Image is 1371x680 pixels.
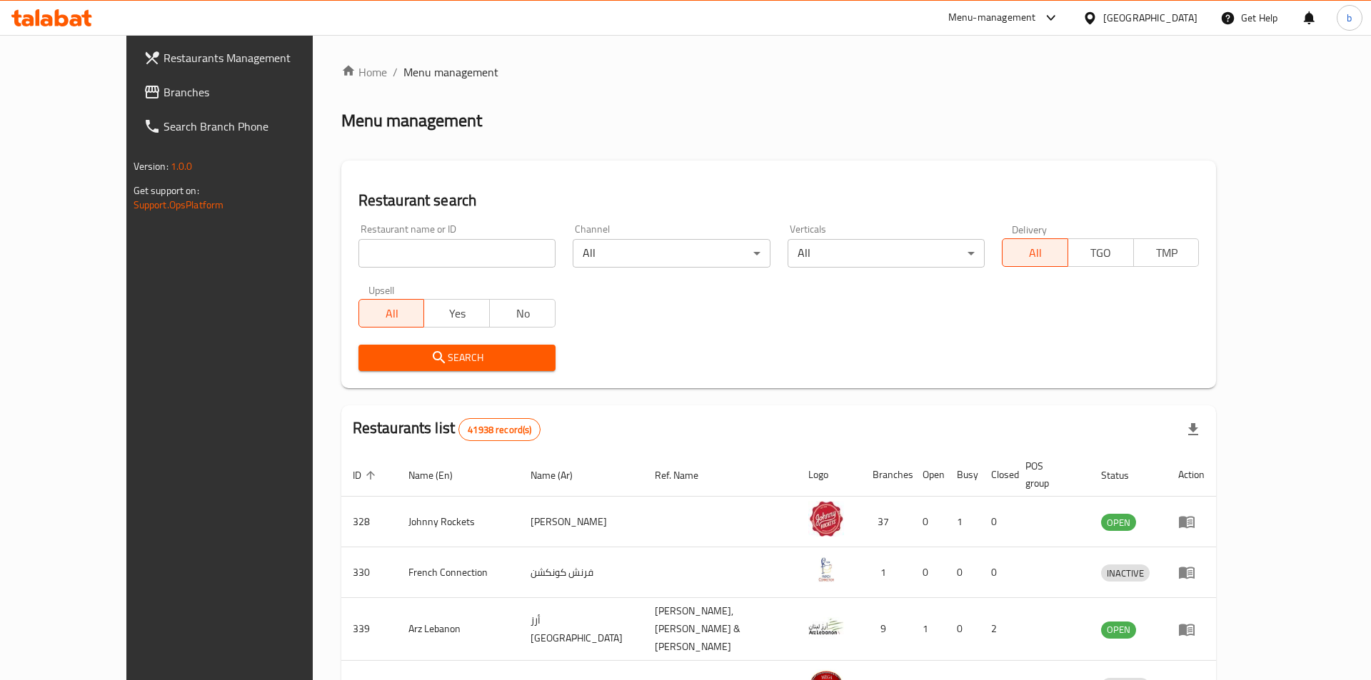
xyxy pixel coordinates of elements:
[788,239,985,268] div: All
[489,299,556,328] button: No
[430,303,484,324] span: Yes
[408,467,471,484] span: Name (En)
[1140,243,1194,263] span: TMP
[365,303,419,324] span: All
[164,118,344,135] span: Search Branch Phone
[861,547,911,598] td: 1
[945,547,980,598] td: 0
[341,547,397,598] td: 330
[1101,564,1150,582] div: INACTIVE
[1178,621,1205,638] div: Menu
[134,196,224,214] a: Support.OpsPlatform
[393,64,398,81] li: /
[573,239,770,268] div: All
[1101,621,1136,638] span: OPEN
[132,109,356,143] a: Search Branch Phone
[519,598,643,661] td: أرز [GEOGRAPHIC_DATA]
[1101,621,1136,639] div: OPEN
[1008,243,1063,263] span: All
[358,239,556,268] input: Search for restaurant name or ID..
[1074,243,1128,263] span: TGO
[496,303,550,324] span: No
[808,552,844,587] img: French Connection
[171,157,193,176] span: 1.0.0
[164,83,344,101] span: Branches
[397,598,520,661] td: Arz Lebanon
[341,109,482,132] h2: Menu management
[1002,238,1068,267] button: All
[945,453,980,497] th: Busy
[358,299,425,328] button: All
[397,547,520,598] td: French Connection
[370,349,544,367] span: Search
[353,467,380,484] span: ID
[861,453,911,497] th: Branches
[1167,453,1216,497] th: Action
[808,501,844,537] img: Johnny Rockets
[459,423,540,437] span: 41938 record(s)
[1178,513,1205,530] div: Menu
[1101,565,1150,582] span: INACTIVE
[134,157,169,176] span: Version:
[1025,457,1073,492] span: POS group
[911,453,945,497] th: Open
[1012,224,1048,234] label: Delivery
[423,299,490,328] button: Yes
[643,598,797,661] td: [PERSON_NAME],[PERSON_NAME] & [PERSON_NAME]
[1101,514,1136,531] span: OPEN
[1101,514,1136,531] div: OPEN
[980,598,1014,661] td: 2
[341,64,1217,81] nav: breadcrumb
[164,49,344,66] span: Restaurants Management
[1347,10,1352,26] span: b
[519,497,643,547] td: [PERSON_NAME]
[132,75,356,109] a: Branches
[132,41,356,75] a: Restaurants Management
[358,190,1200,211] h2: Restaurant search
[1176,412,1210,447] div: Export file
[1068,238,1134,267] button: TGO
[861,598,911,661] td: 9
[134,181,199,200] span: Get support on:
[911,598,945,661] td: 1
[397,497,520,547] td: Johnny Rockets
[980,547,1014,598] td: 0
[341,598,397,661] td: 339
[948,9,1036,26] div: Menu-management
[797,453,861,497] th: Logo
[1101,467,1147,484] span: Status
[980,497,1014,547] td: 0
[341,497,397,547] td: 328
[911,497,945,547] td: 0
[519,547,643,598] td: فرنش كونكشن
[1133,238,1200,267] button: TMP
[458,418,541,441] div: Total records count
[1178,564,1205,581] div: Menu
[403,64,498,81] span: Menu management
[911,547,945,598] td: 0
[980,453,1014,497] th: Closed
[945,497,980,547] td: 1
[945,598,980,661] td: 0
[368,285,395,295] label: Upsell
[353,417,541,441] h2: Restaurants list
[358,345,556,371] button: Search
[1103,10,1197,26] div: [GEOGRAPHIC_DATA]
[531,467,591,484] span: Name (Ar)
[808,609,844,644] img: Arz Lebanon
[861,497,911,547] td: 37
[341,64,387,81] a: Home
[655,467,717,484] span: Ref. Name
